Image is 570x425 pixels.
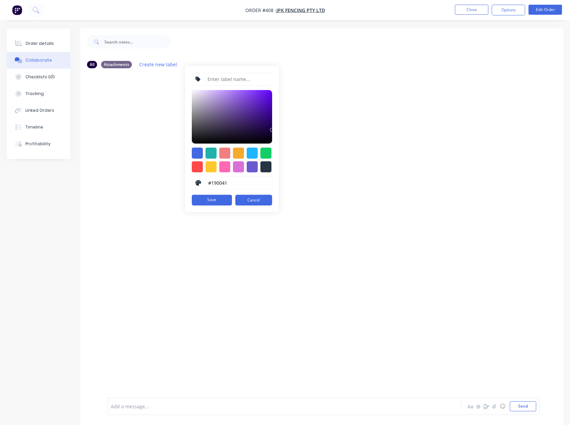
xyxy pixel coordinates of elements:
div: #ff4949 [192,161,203,172]
div: Checklists 0/0 [25,74,55,80]
button: Timeline [7,119,70,136]
button: Order details [7,35,70,52]
button: Close [455,5,488,15]
span: Order #408 - [245,7,276,13]
button: Options [492,5,525,15]
div: Profitability [25,141,51,147]
div: #ffc82c [206,161,217,172]
button: @ [474,402,482,410]
button: Edit Order [528,5,562,15]
div: Timeline [25,124,43,130]
div: #4169e1 [192,148,203,159]
div: #13ce66 [260,148,271,159]
button: Create new label [136,60,181,69]
div: Order details [25,40,54,47]
div: #20b2aa [206,148,217,159]
button: Save [192,195,232,205]
input: Search notes... [104,35,171,49]
div: Collaborate [25,57,52,63]
div: Attachments [101,61,132,68]
input: Enter label name... [204,73,272,86]
button: Tracking [7,85,70,102]
button: ☺ [498,402,506,410]
button: Checklists 0/0 [7,69,70,85]
div: #f6ab2f [233,148,244,159]
button: Linked Orders [7,102,70,119]
div: Tracking [25,91,44,97]
button: Cancel [235,195,272,205]
div: Linked Orders [25,107,54,113]
a: JPK Fencing Pty Ltd [276,7,325,13]
div: #6a5acd [247,161,258,172]
div: All [87,61,97,68]
div: #273444 [260,161,271,172]
div: #f08080 [219,148,230,159]
div: #da70d6 [233,161,244,172]
button: Send [510,401,536,411]
button: Aa [466,402,474,410]
img: Factory [12,5,22,15]
div: #1fb6ff [247,148,258,159]
button: Collaborate [7,52,70,69]
button: Profitability [7,136,70,152]
div: #ff69b4 [219,161,230,172]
